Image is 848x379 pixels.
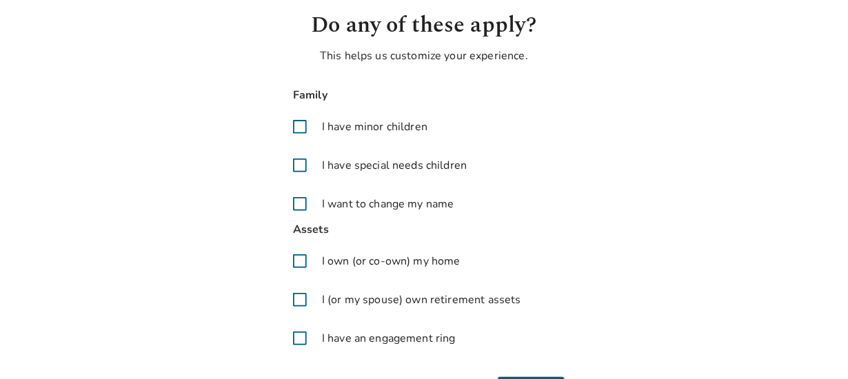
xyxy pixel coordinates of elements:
[283,86,565,105] span: Family
[322,157,467,174] span: I have special needs children
[322,253,461,269] span: I own (or co-own) my home
[283,48,565,64] p: This helps us customize your experience.
[283,221,565,239] span: Assets
[322,291,521,308] span: I (or my spouse) own retirement assets
[322,119,427,135] span: I have minor children
[779,313,848,379] iframe: Chat Widget
[322,330,456,347] span: I have an engagement ring
[322,196,454,212] span: I want to change my name
[283,9,565,42] h1: Do any of these apply?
